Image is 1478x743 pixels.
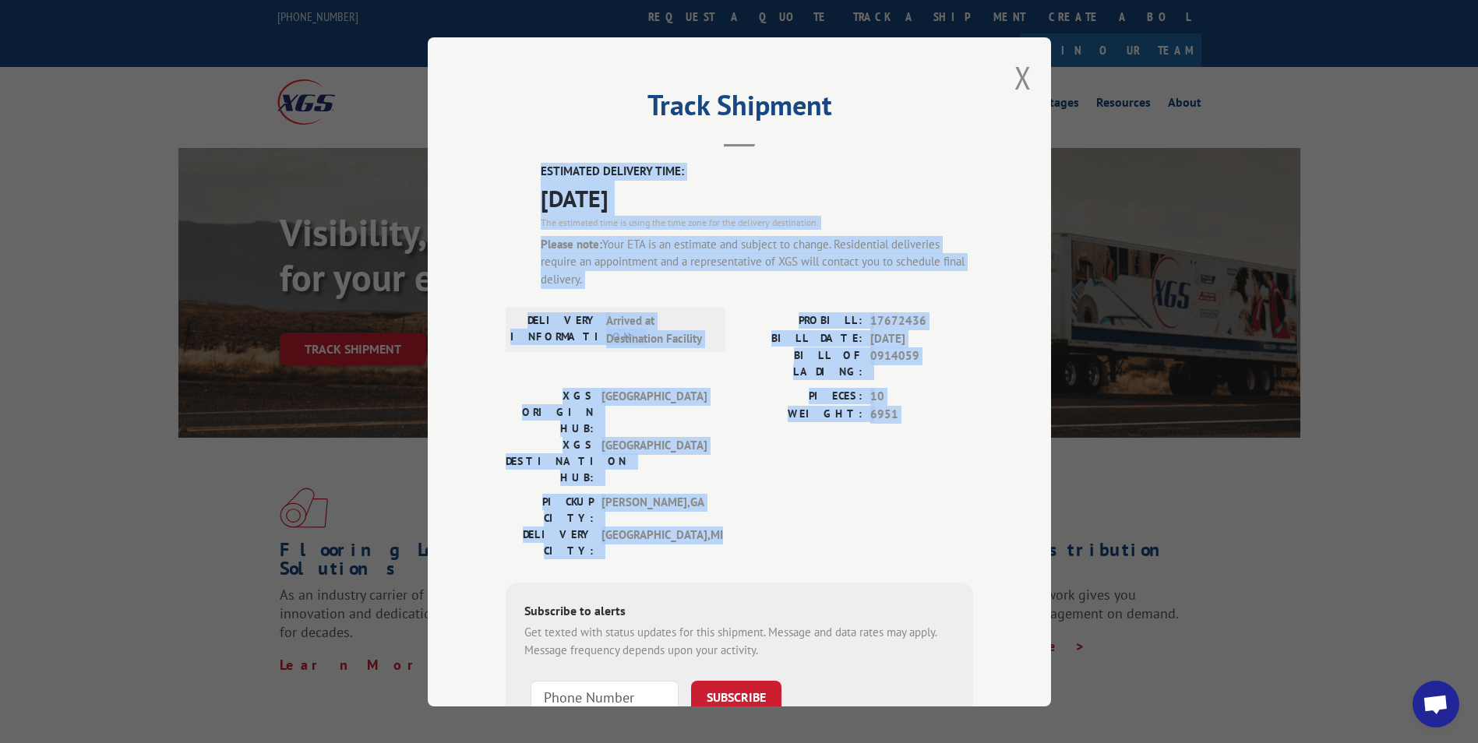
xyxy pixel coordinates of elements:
[541,215,973,229] div: The estimated time is using the time zone for the delivery destination.
[510,312,598,347] label: DELIVERY INFORMATION:
[1014,57,1032,98] button: Close modal
[870,347,973,380] span: 0914059
[524,624,954,659] div: Get texted with status updates for this shipment. Message and data rates may apply. Message frequ...
[601,494,707,526] span: [PERSON_NAME] , GA
[506,94,973,124] h2: Track Shipment
[739,312,862,330] label: PROBILL:
[541,236,602,251] strong: Please note:
[506,494,594,526] label: PICKUP CITY:
[739,329,862,347] label: BILL DATE:
[739,388,862,406] label: PIECES:
[691,681,781,713] button: SUBSCRIBE
[870,388,973,406] span: 10
[524,601,954,624] div: Subscribe to alerts
[506,437,594,486] label: XGS DESTINATION HUB:
[870,329,973,347] span: [DATE]
[739,405,862,423] label: WEIGHT:
[870,312,973,330] span: 17672436
[506,388,594,437] label: XGS ORIGIN HUB:
[541,180,973,215] span: [DATE]
[601,437,707,486] span: [GEOGRAPHIC_DATA]
[506,526,594,559] label: DELIVERY CITY:
[541,163,973,181] label: ESTIMATED DELIVERY TIME:
[531,681,679,713] input: Phone Number
[541,235,973,288] div: Your ETA is an estimate and subject to change. Residential deliveries require an appointment and ...
[870,405,973,423] span: 6951
[739,347,862,380] label: BILL OF LADING:
[601,388,707,437] span: [GEOGRAPHIC_DATA]
[601,526,707,559] span: [GEOGRAPHIC_DATA] , MI
[606,312,711,347] span: Arrived at Destination Facility
[1413,681,1459,727] div: Open chat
